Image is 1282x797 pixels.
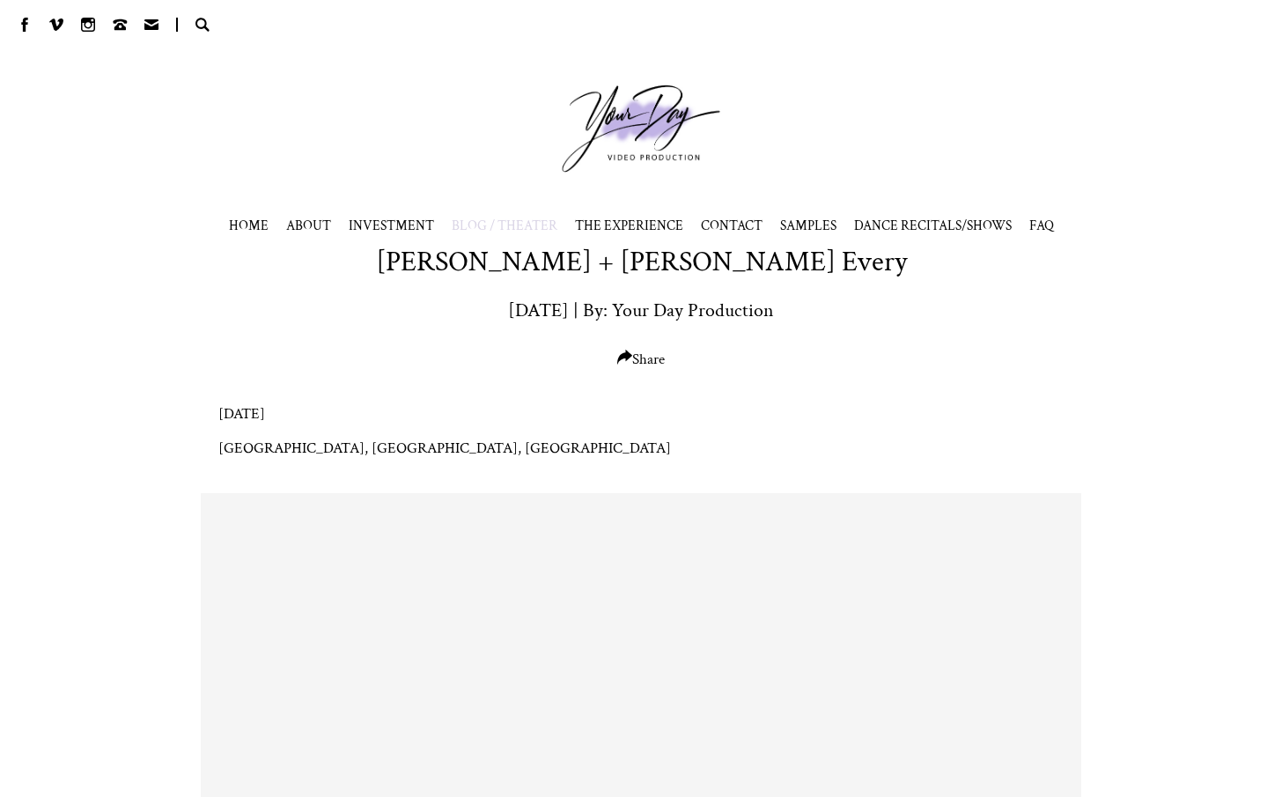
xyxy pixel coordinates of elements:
a: CONTACT [701,217,763,234]
a: BLOG / THEATER [452,217,557,234]
a: ABOUT [286,217,331,234]
p: [GEOGRAPHIC_DATA], [GEOGRAPHIC_DATA], [GEOGRAPHIC_DATA] [218,439,1064,458]
a: FAQ [1029,217,1054,234]
a: THE EXPERIENCE [575,217,683,234]
span: Share [617,350,665,369]
span: DANCE RECITALS/SHOWS [854,217,1012,234]
a: Your Day Production Logo [535,58,747,199]
p: [DATE] | By: Your Day Production [508,298,774,323]
span: SAMPLES [780,217,836,234]
a: INVESTMENT [349,217,434,234]
p: [DATE] [218,404,1064,424]
h1: [PERSON_NAME] + [PERSON_NAME] Every [376,243,907,280]
a: HOME [229,217,269,234]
